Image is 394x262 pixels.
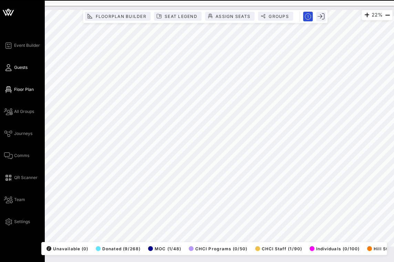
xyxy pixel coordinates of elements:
button: Assign Seats [205,12,255,21]
span: MOC (1/48) [148,246,181,251]
span: Floor Plan [14,86,34,93]
a: QR Scanner [4,174,38,182]
span: Assign Seats [215,14,250,19]
span: Seat Legend [164,14,197,19]
span: Floorplan Builder [95,14,146,19]
button: Floorplan Builder [85,12,151,21]
button: Groups [258,12,293,21]
span: Comms [14,153,29,159]
span: Journeys [14,130,32,137]
button: Seat Legend [154,12,201,21]
span: Groups [268,14,289,19]
span: Donated (9/268) [96,246,141,251]
button: Donated (9/268) [94,244,141,253]
button: /Unavailable (0) [44,244,88,253]
div: 22% [362,10,393,20]
span: CHCI Programs (0/50) [189,246,248,251]
a: Journeys [4,129,32,138]
div: / [46,246,51,251]
a: Comms [4,151,29,160]
span: Guests [14,64,28,71]
span: QR Scanner [14,175,38,181]
span: Unavailable (0) [46,246,88,251]
span: Team [14,197,25,203]
button: CHCI Staff (1/90) [253,244,302,253]
span: All Groups [14,108,34,115]
a: Floor Plan [4,85,34,94]
button: Individuals (0/100) [308,244,360,253]
button: CHCI Programs (0/50) [187,244,248,253]
a: All Groups [4,107,34,116]
span: CHCI Staff (1/90) [255,246,302,251]
span: Event Builder [14,42,40,49]
a: Settings [4,218,30,226]
span: Individuals (0/100) [310,246,360,251]
a: Team [4,196,25,204]
button: MOC (1/48) [146,244,181,253]
a: Event Builder [4,41,40,50]
a: Guests [4,63,28,72]
span: Settings [14,219,30,225]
